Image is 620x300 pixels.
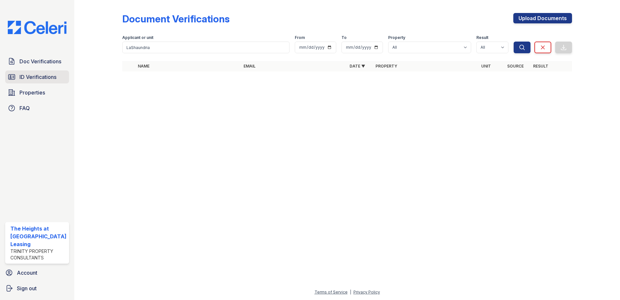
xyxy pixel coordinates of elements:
span: FAQ [19,104,30,112]
a: Name [138,64,149,69]
a: Email [244,64,256,69]
label: Property [388,35,405,40]
a: Property [376,64,397,69]
span: Account [17,269,37,277]
div: The Heights at [GEOGRAPHIC_DATA] Leasing [10,225,66,248]
a: Sign out [3,282,72,295]
label: Result [476,35,488,40]
a: ID Verifications [5,70,69,83]
a: Account [3,266,72,279]
a: Properties [5,86,69,99]
label: From [295,35,305,40]
a: Result [533,64,548,69]
div: Document Verifications [122,13,230,25]
input: Search by name, email, or unit number [122,42,290,53]
a: Date ▼ [350,64,365,69]
label: Applicant or unit [122,35,153,40]
img: CE_Logo_Blue-a8612792a0a2168367f1c8372b55b34899dd931a85d93a1a3d3e32e68fde9ad4.png [3,21,72,34]
a: Doc Verifications [5,55,69,68]
a: Source [507,64,524,69]
span: Sign out [17,284,37,292]
label: To [341,35,347,40]
a: Upload Documents [513,13,572,23]
span: ID Verifications [19,73,56,81]
a: Terms of Service [315,290,348,294]
div: | [350,290,351,294]
div: Trinity Property Consultants [10,248,66,261]
span: Doc Verifications [19,57,61,65]
a: Unit [481,64,491,69]
a: Privacy Policy [353,290,380,294]
a: FAQ [5,102,69,115]
span: Properties [19,89,45,96]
